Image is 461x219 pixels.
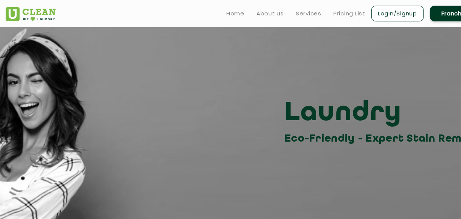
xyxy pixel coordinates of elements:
[333,9,365,18] a: Pricing List
[296,9,321,18] a: Services
[371,6,424,21] a: Login/Signup
[6,7,56,21] img: UClean Laundry and Dry Cleaning
[256,9,284,18] a: About us
[226,9,244,18] a: Home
